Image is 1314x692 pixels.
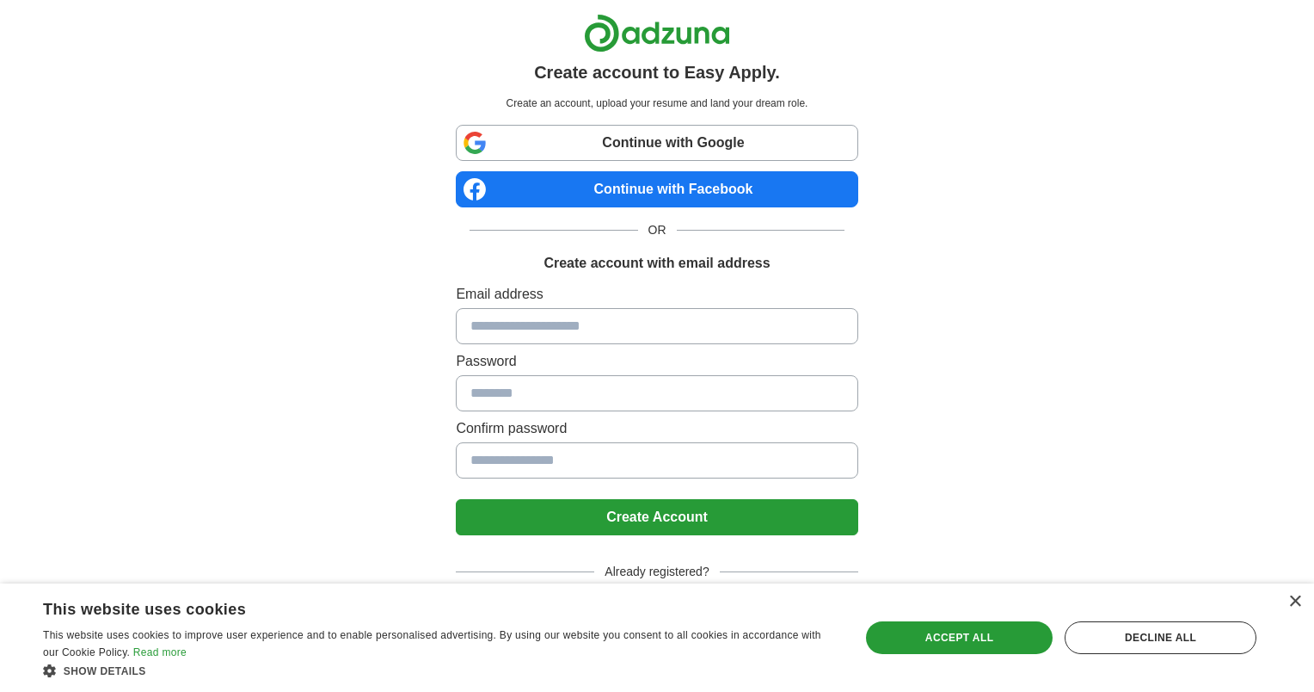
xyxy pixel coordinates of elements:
[133,646,187,658] a: Read more, opens a new window
[638,221,677,239] span: OR
[1065,621,1256,654] div: Decline all
[64,665,146,677] span: Show details
[456,171,857,207] a: Continue with Facebook
[584,14,730,53] img: Adzuna logo
[456,418,857,439] label: Confirm password
[456,125,857,161] a: Continue with Google
[456,351,857,372] label: Password
[543,253,770,274] h1: Create account with email address
[456,499,857,535] button: Create Account
[43,594,793,620] div: This website uses cookies
[866,621,1053,654] div: Accept all
[43,662,836,679] div: Show details
[459,96,854,111] p: Create an account, upload your resume and land your dream role.
[43,629,821,658] span: This website uses cookies to improve user experience and to enable personalised advertising. By u...
[1288,596,1301,609] div: Close
[456,284,857,305] label: Email address
[594,563,719,581] span: Already registered?
[534,59,780,85] h1: Create account to Easy Apply.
